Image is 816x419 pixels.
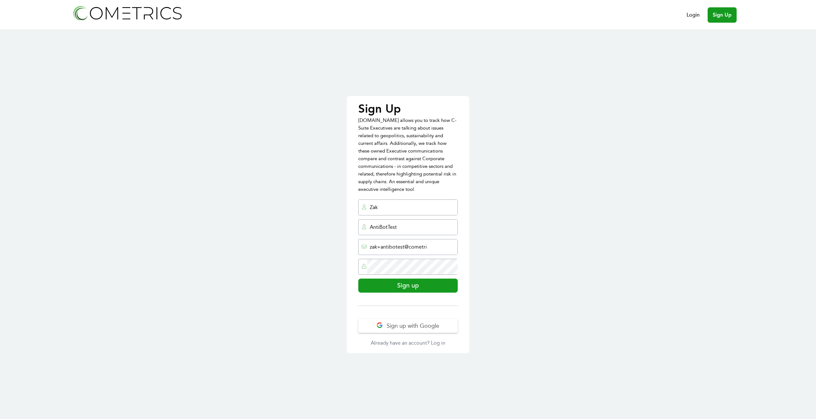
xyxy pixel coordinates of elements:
[358,339,458,347] a: Already have an account? Log in
[71,4,183,22] img: Cometrics logo
[708,7,737,23] a: Sign Up
[367,220,457,235] input: Last Name
[687,11,700,19] a: Login
[358,116,458,193] p: [DOMAIN_NAME] allows you to track how C-Suite Executives are talking about issues related to geop...
[367,239,457,255] input: Email
[358,319,458,333] button: Sign up with Google
[367,200,457,215] input: First Name
[358,279,458,293] input: Sign up
[358,102,458,115] p: Sign Up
